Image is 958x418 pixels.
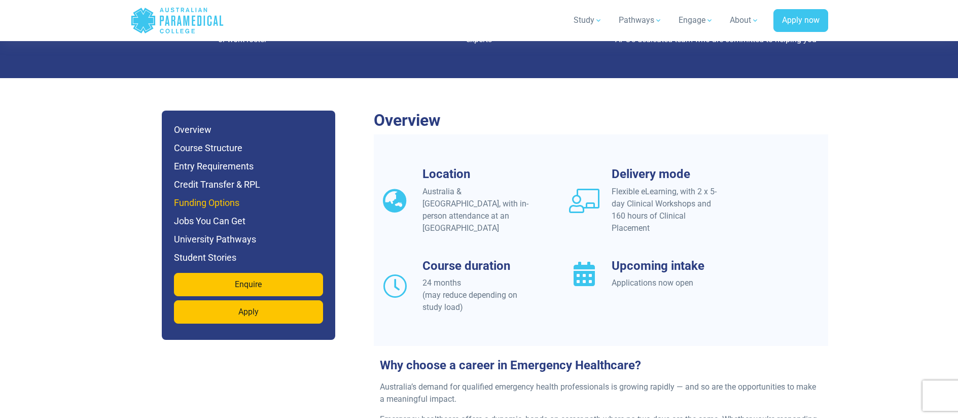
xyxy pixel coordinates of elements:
[724,6,765,34] a: About
[174,273,323,296] a: Enquire
[567,6,609,34] a: Study
[174,196,323,210] h6: Funding Options
[613,6,668,34] a: Pathways
[130,4,224,37] a: Australian Paramedical College
[612,277,722,289] div: Applications now open
[422,277,533,313] div: 24 months (may reduce depending on study load)
[672,6,720,34] a: Engage
[773,9,828,32] a: Apply now
[174,251,323,265] h6: Student Stories
[374,358,828,373] h3: Why choose a career in Emergency Healthcare?
[174,141,323,155] h6: Course Structure
[174,178,323,192] h6: Credit Transfer & RPL
[174,123,323,137] h6: Overview
[612,186,722,234] div: Flexible eLearning, with 2 x 5-day Clinical Workshops and 160 hours of Clinical Placement
[374,111,828,130] h2: Overview
[422,186,533,234] div: Australia & [GEOGRAPHIC_DATA], with in-person attendance at an [GEOGRAPHIC_DATA]
[422,259,533,273] h3: Course duration
[612,167,722,182] h3: Delivery mode
[422,167,533,182] h3: Location
[174,232,323,247] h6: University Pathways
[174,214,323,228] h6: Jobs You Can Get
[380,381,822,405] p: Australia’s demand for qualified emergency health professionals is growing rapidly — and so are t...
[612,259,722,273] h3: Upcoming intake
[174,300,323,324] a: Apply
[174,159,323,173] h6: Entry Requirements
